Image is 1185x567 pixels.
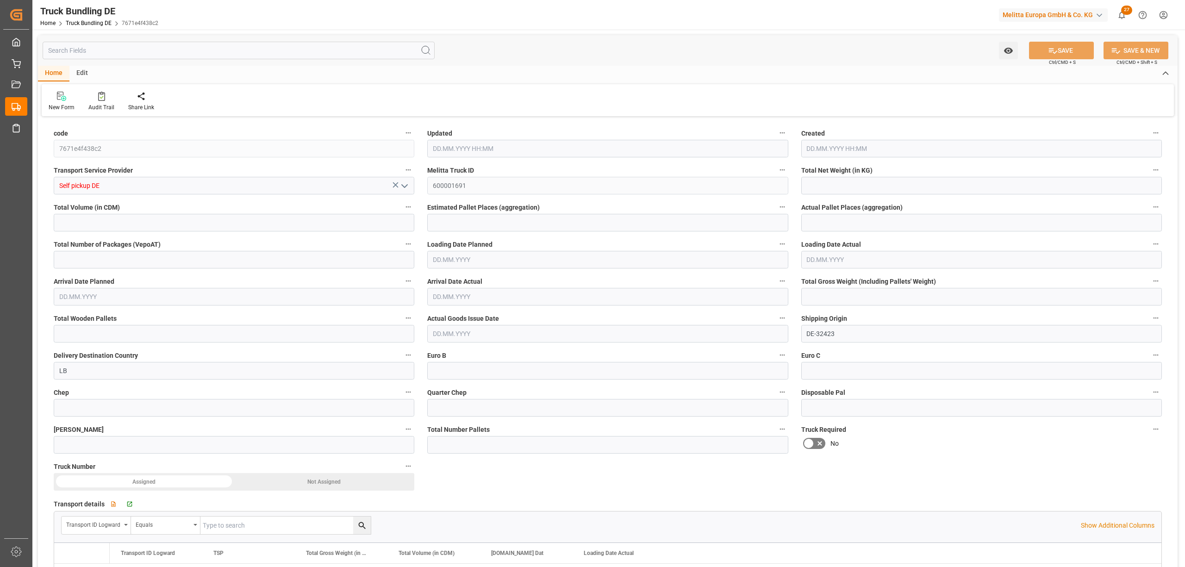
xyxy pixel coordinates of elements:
[213,550,224,556] span: TSP
[1150,386,1162,398] button: Disposable Pal
[131,517,200,534] button: open menu
[427,288,788,305] input: DD.MM.YYYY
[40,4,158,18] div: Truck Bundling DE
[776,349,788,361] button: Euro B
[200,517,371,534] input: Type to search
[1150,275,1162,287] button: Total Gross Weight (Including Pallets' Weight)
[1081,521,1154,530] p: Show Additional Columns
[1150,201,1162,213] button: Actual Pallet Places (aggregation)
[402,275,414,287] button: Arrival Date Planned
[402,201,414,213] button: Total Volume (in CDM)
[1150,164,1162,176] button: Total Net Weight (in KG)
[54,240,161,249] span: Total Number of Packages (VepoAT)
[427,203,540,212] span: Estimated Pallet Places (aggregation)
[427,314,499,324] span: Actual Goods Issue Date
[402,164,414,176] button: Transport Service Provider
[1150,312,1162,324] button: Shipping Origin
[1049,59,1076,66] span: Ctrl/CMD + S
[427,351,446,361] span: Euro B
[234,473,415,491] div: Not Assigned
[54,277,114,287] span: Arrival Date Planned
[66,518,121,529] div: Transport ID Logward
[1150,127,1162,139] button: Created
[54,351,138,361] span: Delivery Destination Country
[54,499,105,509] span: Transport details
[54,473,234,491] div: Assigned
[801,251,1162,268] input: DD.MM.YYYY
[54,388,69,398] span: Chep
[584,550,634,556] span: Loading Date Actual
[801,240,861,249] span: Loading Date Actual
[38,66,69,81] div: Home
[427,140,788,157] input: DD.MM.YYYY HH:MM
[121,550,175,556] span: Transport ID Logward
[776,164,788,176] button: Melitta Truck ID
[427,425,490,435] span: Total Number Pallets
[40,20,56,26] a: Home
[776,275,788,287] button: Arrival Date Actual
[399,550,455,556] span: Total Volume (in CDM)
[427,166,474,175] span: Melitta Truck ID
[43,42,435,59] input: Search Fields
[1111,5,1132,25] button: show 27 new notifications
[54,462,95,472] span: Truck Number
[1104,42,1168,59] button: SAVE & NEW
[54,166,133,175] span: Transport Service Provider
[402,127,414,139] button: code
[49,103,75,112] div: New Form
[306,550,368,556] span: Total Gross Weight (in KG)
[801,351,820,361] span: Euro C
[402,423,414,435] button: [PERSON_NAME]
[69,66,95,81] div: Edit
[1116,59,1157,66] span: Ctrl/CMD + Shift + S
[136,518,190,529] div: Equals
[801,203,903,212] span: Actual Pallet Places (aggregation)
[402,312,414,324] button: Total Wooden Pallets
[402,349,414,361] button: Delivery Destination Country
[1150,349,1162,361] button: Euro C
[54,129,68,138] span: code
[427,251,788,268] input: DD.MM.YYYY
[128,103,154,112] div: Share Link
[402,238,414,250] button: Total Number of Packages (VepoAT)
[801,314,847,324] span: Shipping Origin
[427,388,467,398] span: Quarter Chep
[427,277,482,287] span: Arrival Date Actual
[402,386,414,398] button: Chep
[54,425,104,435] span: [PERSON_NAME]
[353,517,371,534] button: search button
[402,460,414,472] button: Truck Number
[801,425,846,435] span: Truck Required
[1029,42,1094,59] button: SAVE
[801,166,873,175] span: Total Net Weight (in KG)
[1132,5,1153,25] button: Help Center
[776,127,788,139] button: Updated
[801,129,825,138] span: Created
[1150,423,1162,435] button: Truck Required
[999,6,1111,24] button: Melitta Europa GmbH & Co. KG
[66,20,112,26] a: Truck Bundling DE
[776,312,788,324] button: Actual Goods Issue Date
[1150,238,1162,250] button: Loading Date Actual
[801,140,1162,157] input: DD.MM.YYYY HH:MM
[1121,6,1132,15] span: 27
[999,42,1018,59] button: open menu
[62,517,131,534] button: open menu
[88,103,114,112] div: Audit Trail
[54,288,414,305] input: DD.MM.YYYY
[491,550,543,556] span: [DOMAIN_NAME] Dat
[776,201,788,213] button: Estimated Pallet Places (aggregation)
[801,277,936,287] span: Total Gross Weight (Including Pallets' Weight)
[801,388,845,398] span: Disposable Pal
[776,423,788,435] button: Total Number Pallets
[776,386,788,398] button: Quarter Chep
[397,179,411,193] button: open menu
[427,240,493,249] span: Loading Date Planned
[999,8,1108,22] div: Melitta Europa GmbH & Co. KG
[830,439,839,449] span: No
[427,325,788,343] input: DD.MM.YYYY
[427,129,452,138] span: Updated
[54,314,117,324] span: Total Wooden Pallets
[776,238,788,250] button: Loading Date Planned
[54,203,120,212] span: Total Volume (in CDM)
